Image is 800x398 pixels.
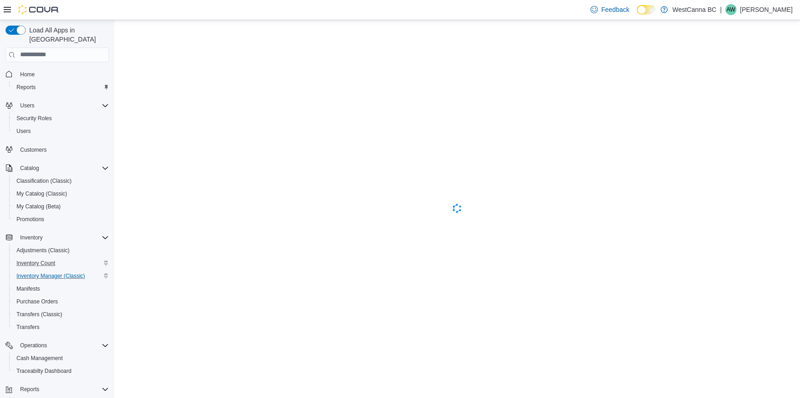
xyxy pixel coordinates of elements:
span: Traceabilty Dashboard [16,367,71,375]
span: Reports [13,82,109,93]
p: | [720,4,722,15]
button: My Catalog (Classic) [9,187,113,200]
a: Inventory Manager (Classic) [13,271,89,281]
button: Catalog [16,163,43,174]
span: Feedback [601,5,629,14]
input: Dark Mode [637,5,656,15]
span: Inventory Manager (Classic) [13,271,109,281]
span: Manifests [16,285,40,292]
button: Home [2,68,113,81]
button: Classification (Classic) [9,175,113,187]
button: Cash Management [9,352,113,365]
span: Traceabilty Dashboard [13,366,109,377]
button: Reports [9,81,113,94]
button: Inventory Count [9,257,113,270]
a: Adjustments (Classic) [13,245,73,256]
button: Inventory Manager (Classic) [9,270,113,282]
button: Operations [16,340,51,351]
a: Home [16,69,38,80]
span: Users [16,100,109,111]
button: Customers [2,143,113,156]
a: Security Roles [13,113,55,124]
a: Feedback [587,0,633,19]
span: My Catalog (Beta) [13,201,109,212]
span: Cash Management [13,353,109,364]
button: Catalog [2,162,113,175]
span: Inventory Count [16,260,55,267]
button: Adjustments (Classic) [9,244,113,257]
span: Inventory [16,232,109,243]
span: Transfers (Classic) [16,311,62,318]
span: Users [20,102,34,109]
span: Reports [16,84,36,91]
p: WestCanna BC [672,4,716,15]
span: Reports [16,384,109,395]
span: Transfers (Classic) [13,309,109,320]
span: Inventory [20,234,43,241]
a: My Catalog (Classic) [13,188,71,199]
button: My Catalog (Beta) [9,200,113,213]
button: Traceabilty Dashboard [9,365,113,377]
span: Manifests [13,283,109,294]
span: Cash Management [16,355,63,362]
button: Users [9,125,113,138]
button: Users [16,100,38,111]
span: Adjustments (Classic) [13,245,109,256]
img: Cova [18,5,59,14]
span: Load All Apps in [GEOGRAPHIC_DATA] [26,26,109,44]
span: Reports [20,386,39,393]
a: Inventory Count [13,258,59,269]
button: Inventory [2,231,113,244]
span: Transfers [13,322,109,333]
span: Adjustments (Classic) [16,247,70,254]
a: Reports [13,82,39,93]
button: Reports [16,384,43,395]
span: Customers [20,146,47,154]
span: Classification (Classic) [13,175,109,186]
a: Customers [16,144,50,155]
a: Transfers (Classic) [13,309,66,320]
button: Transfers (Classic) [9,308,113,321]
button: Purchase Orders [9,295,113,308]
span: Home [20,71,35,78]
span: Users [16,127,31,135]
button: Reports [2,383,113,396]
span: Catalog [16,163,109,174]
span: Promotions [16,216,44,223]
a: Users [13,126,34,137]
a: Cash Management [13,353,66,364]
span: Promotions [13,214,109,225]
div: Ali Wasuk [725,4,736,15]
button: Inventory [16,232,46,243]
span: My Catalog (Classic) [13,188,109,199]
button: Security Roles [9,112,113,125]
span: Purchase Orders [13,296,109,307]
button: Users [2,99,113,112]
span: Security Roles [13,113,109,124]
span: Users [13,126,109,137]
span: Classification (Classic) [16,177,72,185]
button: Transfers [9,321,113,334]
a: My Catalog (Beta) [13,201,64,212]
span: Catalog [20,165,39,172]
a: Promotions [13,214,48,225]
span: Purchase Orders [16,298,58,305]
span: AW [726,4,735,15]
p: [PERSON_NAME] [740,4,793,15]
a: Manifests [13,283,43,294]
span: Operations [20,342,47,349]
button: Manifests [9,282,113,295]
span: Transfers [16,324,39,331]
span: Home [16,69,109,80]
span: Inventory Count [13,258,109,269]
a: Traceabilty Dashboard [13,366,75,377]
button: Operations [2,339,113,352]
a: Purchase Orders [13,296,62,307]
span: Operations [16,340,109,351]
a: Classification (Classic) [13,175,75,186]
span: My Catalog (Beta) [16,203,61,210]
span: My Catalog (Classic) [16,190,67,197]
span: Inventory Manager (Classic) [16,272,85,280]
a: Transfers [13,322,43,333]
